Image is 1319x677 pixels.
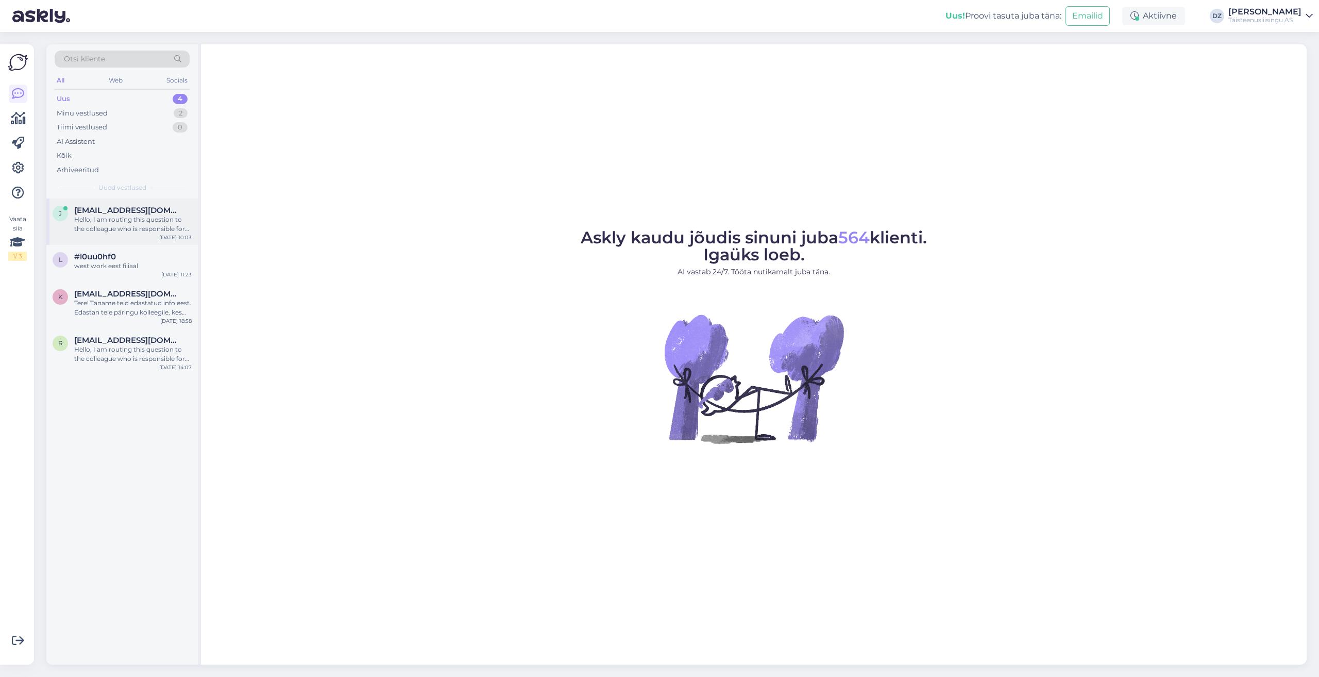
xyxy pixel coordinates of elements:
[57,122,107,133] div: Tiimi vestlused
[160,317,192,325] div: [DATE] 18:58
[174,108,188,119] div: 2
[58,339,63,347] span: r
[57,94,70,104] div: Uus
[74,345,192,364] div: Hello, I am routing this question to the colleague who is responsible for this topic. The reply m...
[59,209,62,217] span: j
[661,286,847,471] img: No Chat active
[74,206,181,215] span: jaanus@axys.ee
[55,74,66,87] div: All
[74,261,192,271] div: west work eest filiaal
[8,252,27,261] div: 1 / 3
[173,94,188,104] div: 4
[8,214,27,261] div: Vaata siia
[1228,8,1301,16] div: [PERSON_NAME]
[57,137,95,147] div: AI Assistent
[107,74,125,87] div: Web
[1066,6,1110,26] button: Emailid
[59,256,62,263] span: l
[74,299,192,317] div: Tere! Täname teid edastatud info eest. Edastan teie päringu kolleegile, kes vaatab selle [PERSON_...
[74,252,116,261] span: #l0uu0hf0
[57,108,108,119] div: Minu vestlused
[1210,9,1224,23] div: DZ
[1122,7,1185,25] div: Aktiivne
[8,53,28,72] img: Askly Logo
[1228,8,1313,24] a: [PERSON_NAME]Täisteenusliisingu AS
[57,165,99,175] div: Arhiveeritud
[98,183,146,192] span: Uued vestlused
[581,227,927,265] span: Askly kaudu jõudis sinuni juba klienti. Igaüks loeb.
[159,234,192,241] div: [DATE] 10:03
[159,364,192,371] div: [DATE] 14:07
[57,151,72,161] div: Kõik
[74,289,181,299] span: kristiine@tele2.com
[64,54,105,64] span: Otsi kliente
[1228,16,1301,24] div: Täisteenusliisingu AS
[58,293,63,301] span: k
[945,11,965,21] b: Uus!
[74,336,181,345] span: rimantasbru@gmail.com
[838,227,870,247] span: 564
[581,267,927,277] p: AI vastab 24/7. Tööta nutikamalt juba täna.
[173,122,188,133] div: 0
[161,271,192,278] div: [DATE] 11:23
[945,10,1061,22] div: Proovi tasuta juba täna:
[164,74,190,87] div: Socials
[74,215,192,234] div: Hello, I am routing this question to the colleague who is responsible for this topic. The reply m...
